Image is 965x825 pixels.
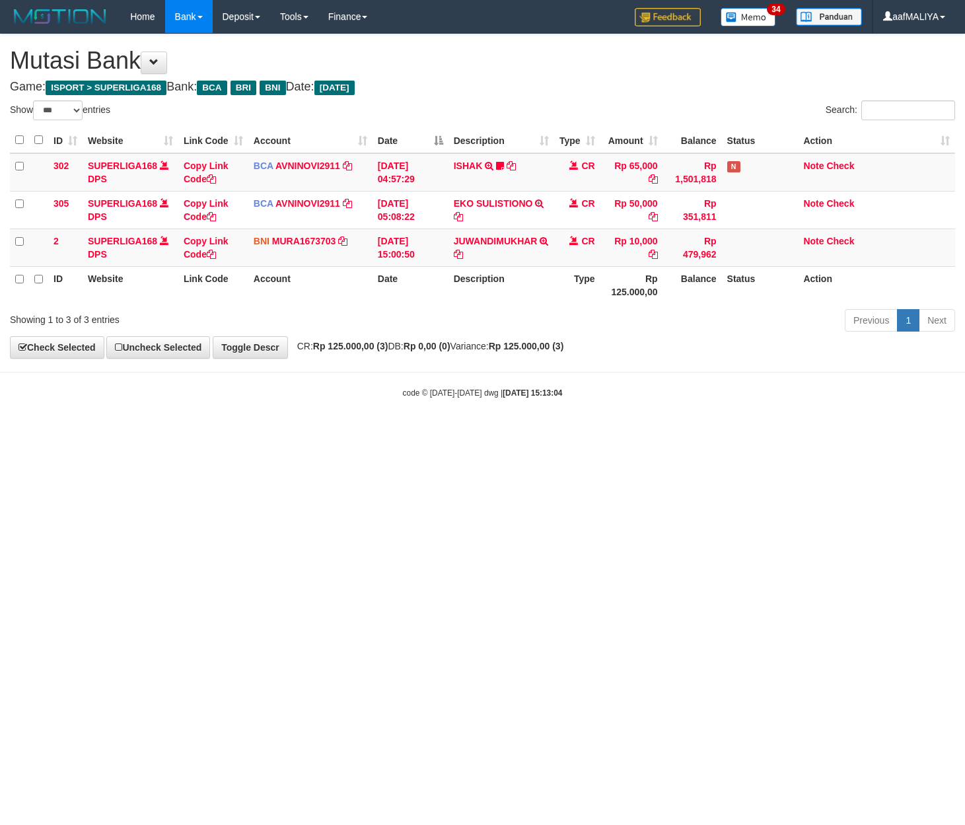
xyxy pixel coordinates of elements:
span: 302 [54,161,69,171]
strong: Rp 125.000,00 (3) [313,341,388,351]
a: Copy Rp 50,000 to clipboard [649,211,658,222]
a: AVNINOVI2911 [275,198,340,209]
a: Copy Rp 65,000 to clipboard [649,174,658,184]
span: 34 [767,3,785,15]
th: Account: activate to sort column ascending [248,127,373,153]
th: Type: activate to sort column ascending [554,127,600,153]
span: ISPORT > SUPERLIGA168 [46,81,166,95]
small: code © [DATE]-[DATE] dwg | [403,388,563,398]
span: BNI [254,236,269,246]
div: Showing 1 to 3 of 3 entries [10,308,392,326]
a: Check [826,236,854,246]
img: panduan.png [796,8,862,26]
label: Show entries [10,100,110,120]
a: SUPERLIGA168 [88,236,157,246]
a: Check Selected [10,336,104,359]
td: Rp 1,501,818 [663,153,722,192]
h1: Mutasi Bank [10,48,955,74]
a: SUPERLIGA168 [88,161,157,171]
th: Type [554,266,600,304]
a: Previous [845,309,898,332]
span: BNI [260,81,285,95]
img: Button%20Memo.svg [721,8,776,26]
span: CR [581,198,594,209]
a: Copy AVNINOVI2911 to clipboard [343,198,352,209]
span: BCA [254,161,273,171]
a: Note [803,161,824,171]
h4: Game: Bank: Date: [10,81,955,94]
span: BRI [231,81,256,95]
td: DPS [83,191,178,229]
a: Toggle Descr [213,336,288,359]
td: Rp 65,000 [600,153,663,192]
th: Link Code [178,266,248,304]
a: Copy Link Code [184,198,229,222]
span: CR [581,236,594,246]
span: CR: DB: Variance: [291,341,564,351]
th: Description [448,266,554,304]
th: Link Code: activate to sort column ascending [178,127,248,153]
th: Website: activate to sort column ascending [83,127,178,153]
td: [DATE] 05:08:22 [373,191,448,229]
th: Balance [663,266,722,304]
th: Description: activate to sort column ascending [448,127,554,153]
th: Action [798,266,955,304]
th: Rp 125.000,00 [600,266,663,304]
a: MURA1673703 [272,236,336,246]
th: Date: activate to sort column descending [373,127,448,153]
td: [DATE] 04:57:29 [373,153,448,192]
a: Copy AVNINOVI2911 to clipboard [343,161,352,171]
th: Account [248,266,373,304]
span: 305 [54,198,69,209]
td: Rp 50,000 [600,191,663,229]
a: Check [826,161,854,171]
input: Search: [861,100,955,120]
span: CR [581,161,594,171]
a: Note [803,198,824,209]
a: Check [826,198,854,209]
th: Status [722,127,799,153]
label: Search: [826,100,955,120]
td: Rp 10,000 [600,229,663,266]
span: [DATE] [314,81,355,95]
th: Status [722,266,799,304]
a: Copy ISHAK to clipboard [507,161,516,171]
img: MOTION_logo.png [10,7,110,26]
a: Uncheck Selected [106,336,210,359]
strong: [DATE] 15:13:04 [503,388,562,398]
td: DPS [83,229,178,266]
a: Copy Link Code [184,161,229,184]
td: Rp 351,811 [663,191,722,229]
span: 2 [54,236,59,246]
td: DPS [83,153,178,192]
td: Rp 479,962 [663,229,722,266]
td: [DATE] 15:00:50 [373,229,448,266]
th: Balance [663,127,722,153]
a: Copy Rp 10,000 to clipboard [649,249,658,260]
th: ID [48,266,83,304]
a: Copy Link Code [184,236,229,260]
span: Has Note [727,161,740,172]
a: AVNINOVI2911 [275,161,340,171]
img: Feedback.jpg [635,8,701,26]
th: ID: activate to sort column ascending [48,127,83,153]
span: BCA [197,81,227,95]
a: Copy MURA1673703 to clipboard [338,236,347,246]
strong: Rp 0,00 (0) [404,341,450,351]
th: Action: activate to sort column ascending [798,127,955,153]
th: Date [373,266,448,304]
a: SUPERLIGA168 [88,198,157,209]
th: Amount: activate to sort column ascending [600,127,663,153]
a: Next [919,309,955,332]
select: Showentries [33,100,83,120]
a: EKO SULISTIONO [454,198,533,209]
a: ISHAK [454,161,483,171]
a: Copy EKO SULISTIONO to clipboard [454,211,463,222]
strong: Rp 125.000,00 (3) [489,341,564,351]
a: Note [803,236,824,246]
a: JUWANDIMUKHAR [454,236,538,246]
span: BCA [254,198,273,209]
th: Website [83,266,178,304]
a: 1 [897,309,919,332]
a: Copy JUWANDIMUKHAR to clipboard [454,249,463,260]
